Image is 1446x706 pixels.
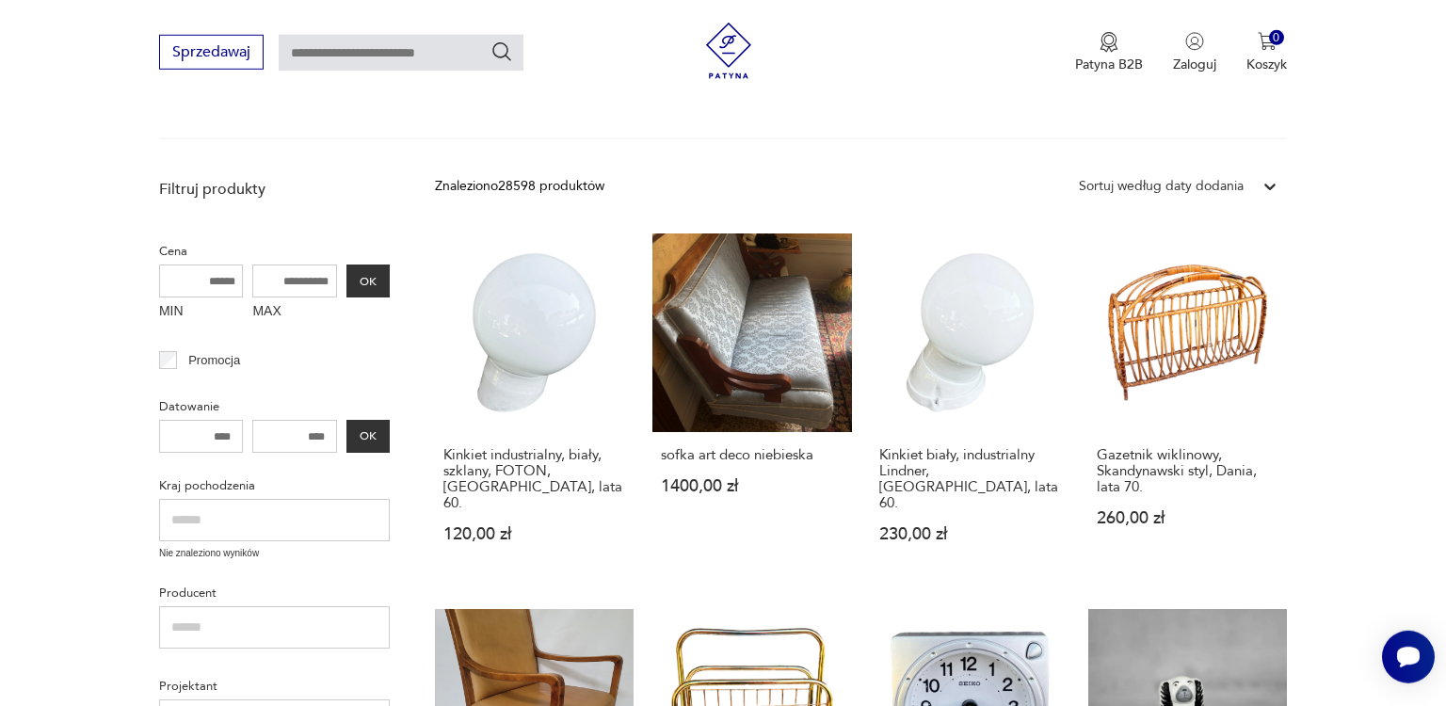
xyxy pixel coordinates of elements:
[1382,631,1435,683] iframe: Smartsupp widget button
[159,35,264,70] button: Sprzedawaj
[159,676,390,697] p: Projektant
[871,233,1069,579] a: Kinkiet biały, industrialny Lindner, Niemcy, lata 60.Kinkiet biały, industrialny Lindner, [GEOGRA...
[879,447,1061,511] h3: Kinkiet biały, industrialny Lindner, [GEOGRAPHIC_DATA], lata 60.
[1269,30,1285,46] div: 0
[346,420,390,453] button: OK
[159,475,390,496] p: Kraj pochodzenia
[159,546,390,561] p: Nie znaleziono wyników
[1097,447,1278,495] h3: Gazetnik wiklinowy, Skandynawski styl, Dania, lata 70.
[443,447,625,511] h3: Kinkiet industrialny, biały, szklany, FOTON, [GEOGRAPHIC_DATA], lata 60.
[1075,56,1143,73] p: Patyna B2B
[346,265,390,297] button: OK
[188,350,240,371] p: Promocja
[1097,510,1278,526] p: 260,00 zł
[661,478,843,494] p: 1400,00 zł
[1173,32,1216,73] button: Zaloguj
[1185,32,1204,51] img: Ikonka użytkownika
[1075,32,1143,73] button: Patyna B2B
[490,40,513,63] button: Szukaj
[1246,32,1287,73] button: 0Koszyk
[252,297,337,328] label: MAX
[435,176,604,197] div: Znaleziono 28598 produktów
[1246,56,1287,73] p: Koszyk
[443,526,625,542] p: 120,00 zł
[1100,32,1118,53] img: Ikona medalu
[1258,32,1277,51] img: Ikona koszyka
[661,447,843,463] h3: sofka art deco niebieska
[1079,176,1244,197] div: Sortuj według daty dodania
[1088,233,1287,579] a: Gazetnik wiklinowy, Skandynawski styl, Dania, lata 70.Gazetnik wiklinowy, Skandynawski styl, Dani...
[1173,56,1216,73] p: Zaloguj
[159,179,390,200] p: Filtruj produkty
[652,233,851,579] a: sofka art deco niebieskasofka art deco niebieska1400,00 zł
[159,583,390,603] p: Producent
[159,297,244,328] label: MIN
[879,526,1061,542] p: 230,00 zł
[1075,32,1143,73] a: Ikona medaluPatyna B2B
[159,47,264,60] a: Sprzedawaj
[700,23,757,79] img: Patyna - sklep z meblami i dekoracjami vintage
[435,233,634,579] a: Kinkiet industrialny, biały, szklany, FOTON, Polska, lata 60.Kinkiet industrialny, biały, szklany...
[159,396,390,417] p: Datowanie
[159,241,390,262] p: Cena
